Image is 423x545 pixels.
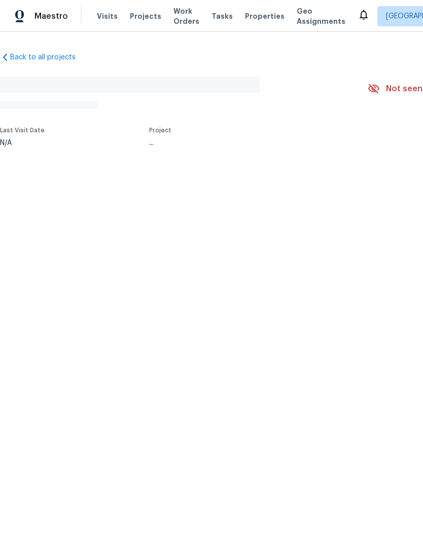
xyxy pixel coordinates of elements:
[211,13,233,20] span: Tasks
[34,11,68,21] span: Maestro
[149,139,344,147] div: ...
[173,6,199,26] span: Work Orders
[97,11,118,21] span: Visits
[245,11,285,21] span: Properties
[130,11,161,21] span: Projects
[149,127,171,133] span: Project
[297,6,345,26] span: Geo Assignments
